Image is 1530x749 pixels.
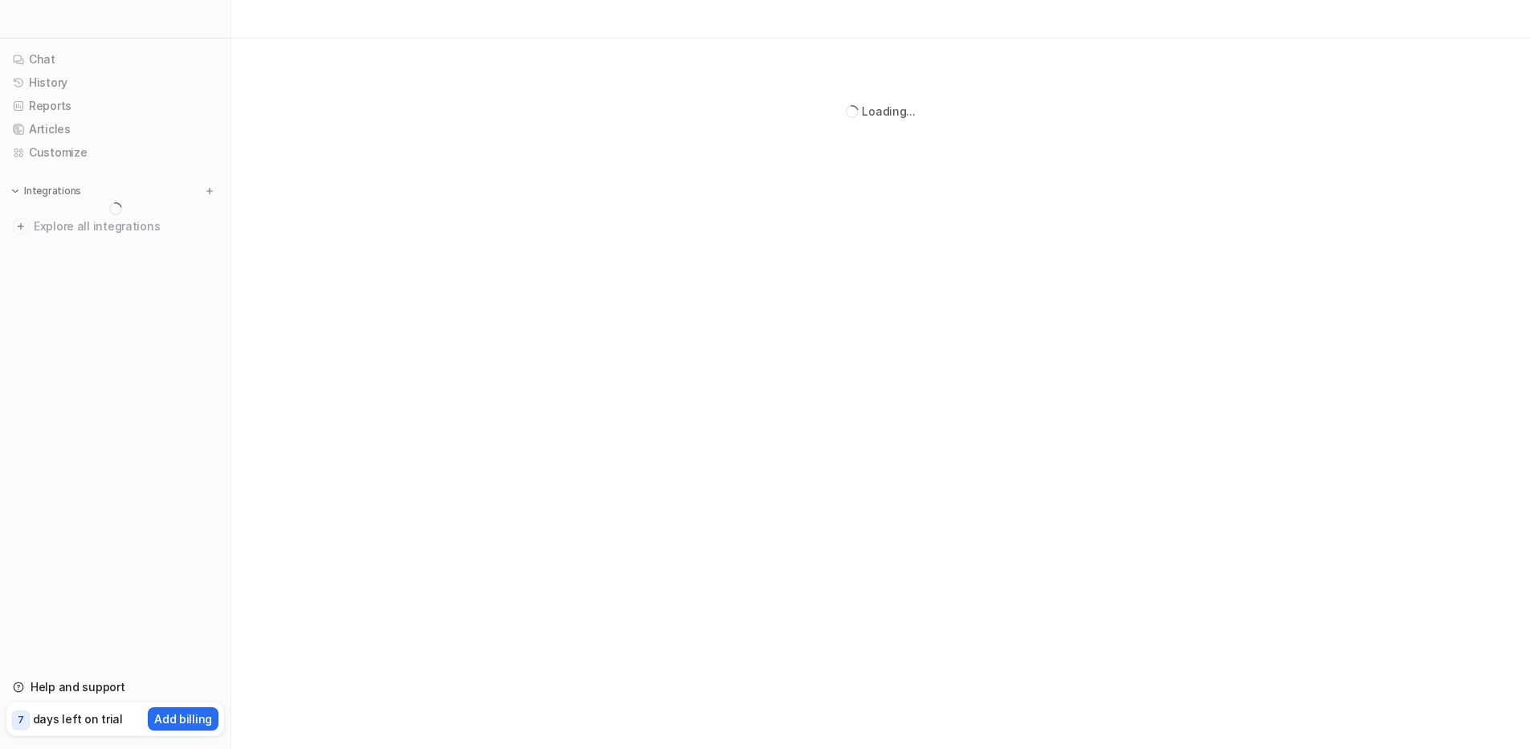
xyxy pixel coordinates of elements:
[6,141,224,164] a: Customize
[6,183,86,199] button: Integrations
[6,71,224,94] a: History
[6,215,224,238] a: Explore all integrations
[18,713,24,727] p: 7
[148,707,218,731] button: Add billing
[6,676,224,698] a: Help and support
[862,103,915,120] div: Loading...
[6,48,224,71] a: Chat
[6,118,224,140] a: Articles
[204,185,215,197] img: menu_add.svg
[13,218,29,234] img: explore all integrations
[34,214,218,239] span: Explore all integrations
[154,710,212,727] p: Add billing
[24,185,81,197] p: Integrations
[6,95,224,117] a: Reports
[10,185,21,197] img: expand menu
[33,710,123,727] p: days left on trial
